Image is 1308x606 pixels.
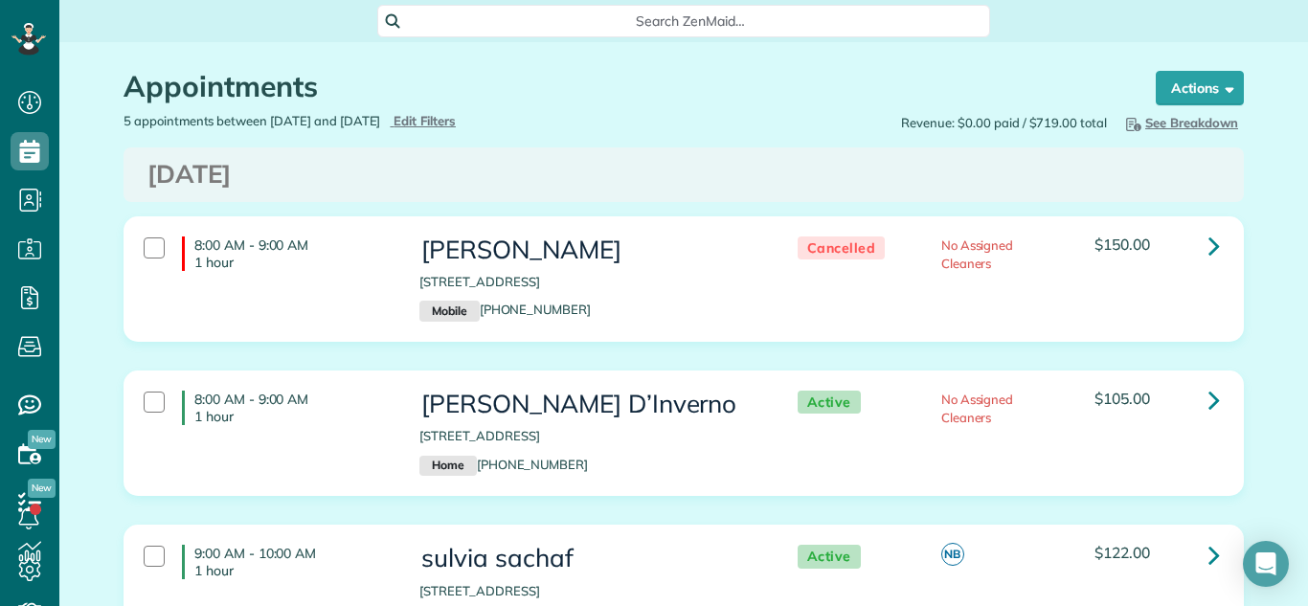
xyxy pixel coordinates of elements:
[182,391,391,425] h4: 8:00 AM - 9:00 AM
[194,254,391,271] p: 1 hour
[28,430,56,449] span: New
[1243,541,1289,587] div: Open Intercom Messenger
[194,562,391,579] p: 1 hour
[419,273,758,291] p: [STREET_ADDRESS]
[941,392,1014,425] span: No Assigned Cleaners
[194,408,391,425] p: 1 hour
[798,236,886,260] span: Cancelled
[182,545,391,579] h4: 9:00 AM - 10:00 AM
[1094,543,1150,562] span: $122.00
[124,71,1119,102] h1: Appointments
[28,479,56,498] span: New
[1156,71,1244,105] button: Actions
[109,112,684,130] div: 5 appointments between [DATE] and [DATE]
[147,161,1220,189] h3: [DATE]
[419,582,758,600] p: [STREET_ADDRESS]
[394,113,456,128] span: Edit Filters
[390,113,456,128] a: Edit Filters
[1094,389,1150,408] span: $105.00
[1116,112,1244,133] button: See Breakdown
[419,301,479,322] small: Mobile
[419,427,758,445] p: [STREET_ADDRESS]
[798,545,861,569] span: Active
[182,236,391,271] h4: 8:00 AM - 9:00 AM
[419,302,591,317] a: Mobile[PHONE_NUMBER]
[419,545,758,572] h3: sulvia sachaf
[941,237,1014,271] span: No Assigned Cleaners
[901,114,1107,132] span: Revenue: $0.00 paid / $719.00 total
[798,391,861,415] span: Active
[1094,235,1150,254] span: $150.00
[941,543,964,566] span: NB
[419,391,758,418] h3: [PERSON_NAME] D’Inverno
[419,236,758,264] h3: [PERSON_NAME]
[419,456,476,477] small: Home
[1122,115,1238,130] span: See Breakdown
[419,457,588,472] a: Home[PHONE_NUMBER]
